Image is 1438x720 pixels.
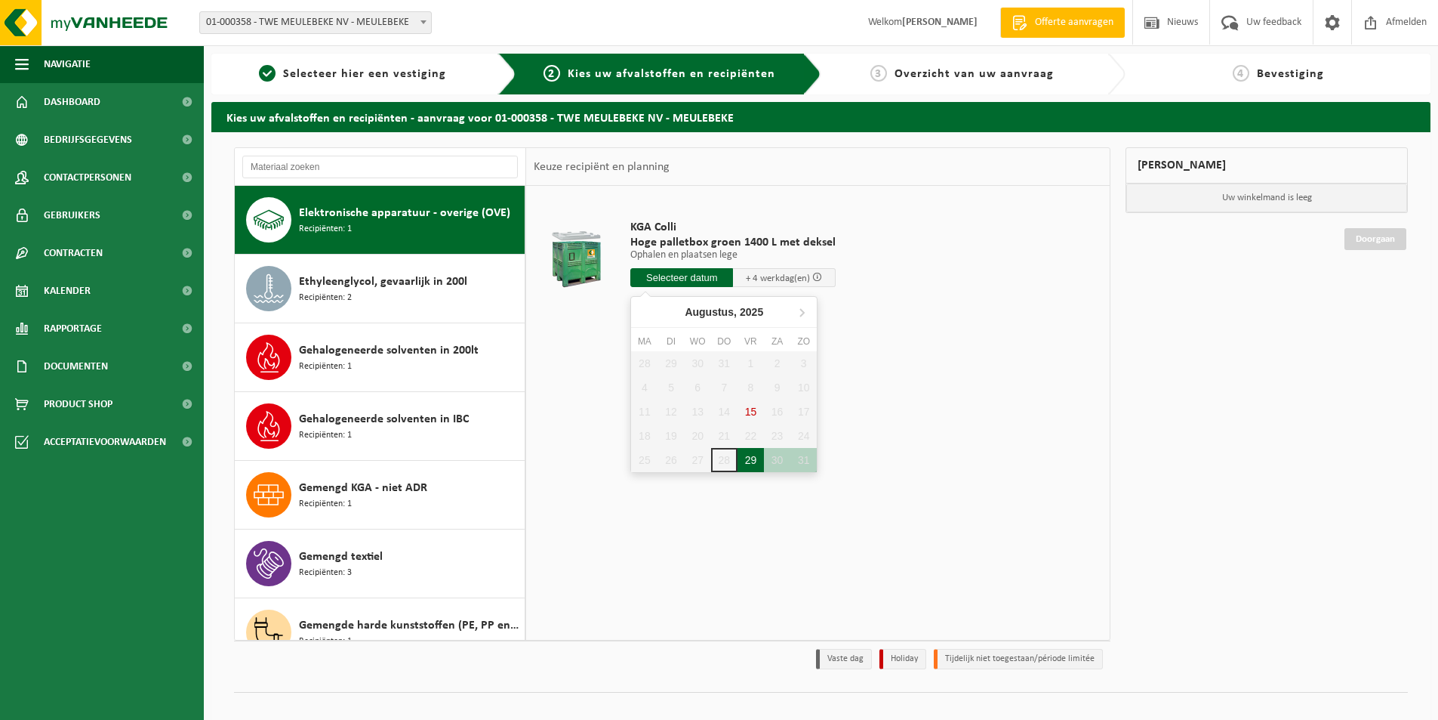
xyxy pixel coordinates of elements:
[1000,8,1125,38] a: Offerte aanvragen
[299,497,352,511] span: Recipiënten: 1
[630,235,836,250] span: Hoge palletbox groen 1400 L met deksel
[259,65,276,82] span: 1
[543,65,560,82] span: 2
[44,272,91,310] span: Kalender
[235,598,525,667] button: Gemengde harde kunststoffen (PE, PP en PVC), recycleerbaar (industrieel) Recipiënten: 1
[879,649,926,669] li: Holiday
[746,273,810,283] span: + 4 werkdag(en)
[219,65,486,83] a: 1Selecteer hier een vestiging
[235,461,525,530] button: Gemengd KGA - niet ADR Recipiënten: 1
[44,423,166,461] span: Acceptatievoorwaarden
[235,392,525,461] button: Gehalogeneerde solventen in IBC Recipiënten: 1
[1257,68,1324,80] span: Bevestiging
[200,12,431,33] span: 01-000358 - TWE MEULEBEKE NV - MEULEBEKE
[299,566,352,580] span: Recipiënten: 3
[299,273,467,291] span: Ethyleenglycol, gevaarlijk in 200l
[44,121,132,159] span: Bedrijfsgegevens
[299,291,352,305] span: Recipiënten: 2
[44,385,112,423] span: Product Shop
[1126,184,1407,212] p: Uw winkelmand is leeg
[44,234,103,272] span: Contracten
[679,300,769,324] div: Augustus,
[299,222,352,236] span: Recipiënten: 1
[895,68,1054,80] span: Overzicht van uw aanvraag
[211,102,1430,131] h2: Kies uw afvalstoffen en recipiënten - aanvraag voor 01-000358 - TWE MEULEBEKE NV - MEULEBEKE
[199,11,432,34] span: 01-000358 - TWE MEULEBEKE NV - MEULEBEKE
[685,334,711,349] div: wo
[711,334,737,349] div: do
[299,360,352,374] span: Recipiënten: 1
[902,17,978,28] strong: [PERSON_NAME]
[1233,65,1249,82] span: 4
[44,196,100,234] span: Gebruikers
[242,156,518,178] input: Materiaal zoeken
[764,334,790,349] div: za
[1031,15,1117,30] span: Offerte aanvragen
[816,649,872,669] li: Vaste dag
[299,410,469,428] span: Gehalogeneerde solventen in IBC
[568,68,775,80] span: Kies uw afvalstoffen en recipiënten
[740,307,763,317] i: 2025
[631,334,657,349] div: ma
[630,268,733,287] input: Selecteer datum
[870,65,887,82] span: 3
[934,649,1103,669] li: Tijdelijk niet toegestaan/période limitée
[235,255,525,323] button: Ethyleenglycol, gevaarlijk in 200l Recipiënten: 2
[299,341,479,360] span: Gehalogeneerde solventen in 200lt
[299,635,352,649] span: Recipiënten: 1
[283,68,446,80] span: Selecteer hier een vestiging
[657,334,684,349] div: di
[526,148,677,186] div: Keuze recipiënt en planning
[44,159,131,196] span: Contactpersonen
[1125,147,1408,184] div: [PERSON_NAME]
[630,250,836,261] p: Ophalen en plaatsen lege
[299,616,521,635] span: Gemengde harde kunststoffen (PE, PP en PVC), recycleerbaar (industrieel)
[44,45,91,83] span: Navigatie
[235,323,525,392] button: Gehalogeneerde solventen in 200lt Recipiënten: 1
[299,479,427,497] span: Gemengd KGA - niet ADR
[235,186,525,255] button: Elektronische apparatuur - overige (OVE) Recipiënten: 1
[1344,228,1406,250] a: Doorgaan
[737,448,764,472] div: 29
[630,220,836,235] span: KGA Colli
[44,348,108,385] span: Documenten
[44,310,102,348] span: Rapportage
[737,334,764,349] div: vr
[235,530,525,598] button: Gemengd textiel Recipiënten: 3
[299,428,352,443] span: Recipiënten: 1
[790,334,817,349] div: zo
[44,83,100,121] span: Dashboard
[299,548,383,566] span: Gemengd textiel
[299,204,510,222] span: Elektronische apparatuur - overige (OVE)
